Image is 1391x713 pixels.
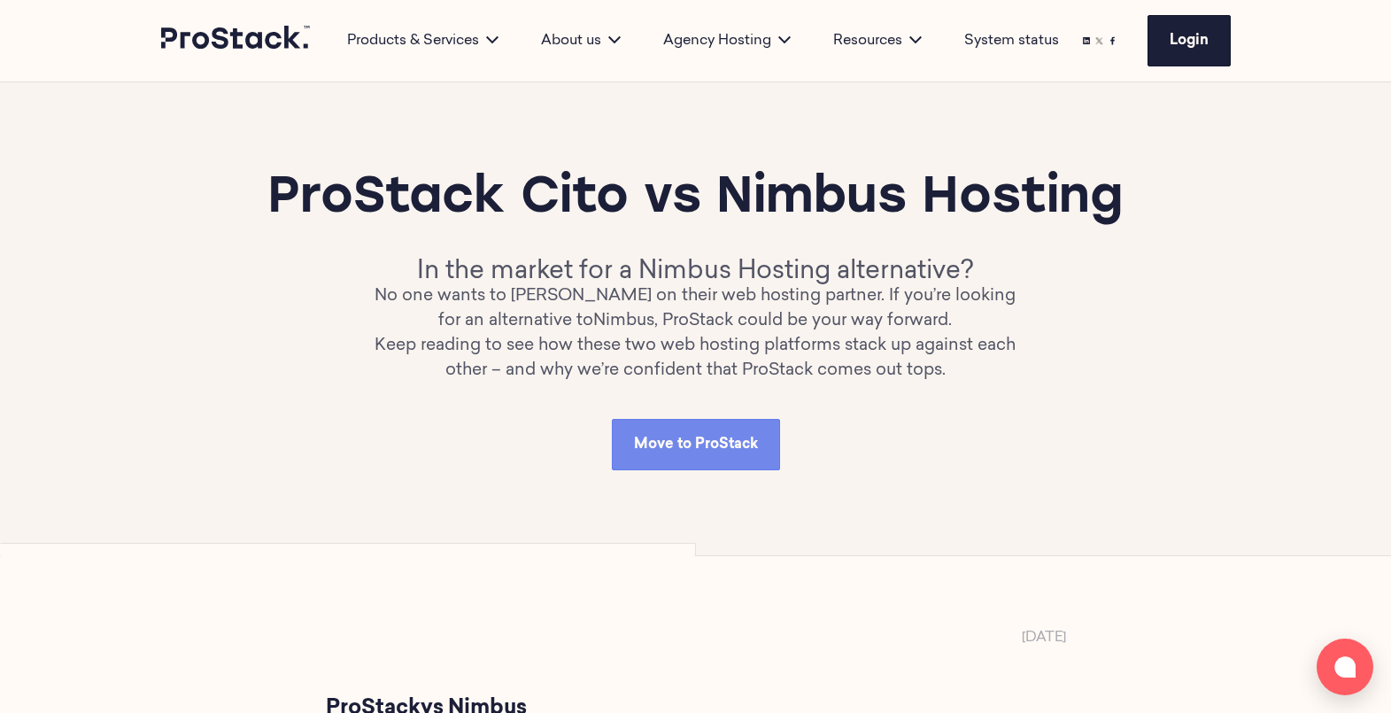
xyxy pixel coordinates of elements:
div: About us [520,30,642,51]
h2: In the market for a Nimbus Hosting alternative? [375,260,1016,284]
a: System status [964,30,1059,51]
div: Resources [812,30,943,51]
div: Agency Hosting [642,30,812,51]
a: Prostack logo [161,26,312,56]
button: Open chat window [1317,639,1373,695]
a: Move to ProStack [612,419,780,470]
p: [DATE] [1022,627,1066,648]
p: Keep reading to see how these two web hosting platforms stack up against each other – and why we’... [375,334,1016,384]
p: No one wants to [PERSON_NAME] on their web hosting partner. If you’re looking for an alternative ... [375,284,1016,334]
span: Move to ProStack [634,438,758,452]
div: Products & Services [326,30,520,51]
span: Login [1170,34,1209,48]
a: Login [1148,15,1231,66]
a: Nimbus [593,313,654,329]
h1: ProStack Cito vs Nimbus Hosting [267,167,1123,231]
